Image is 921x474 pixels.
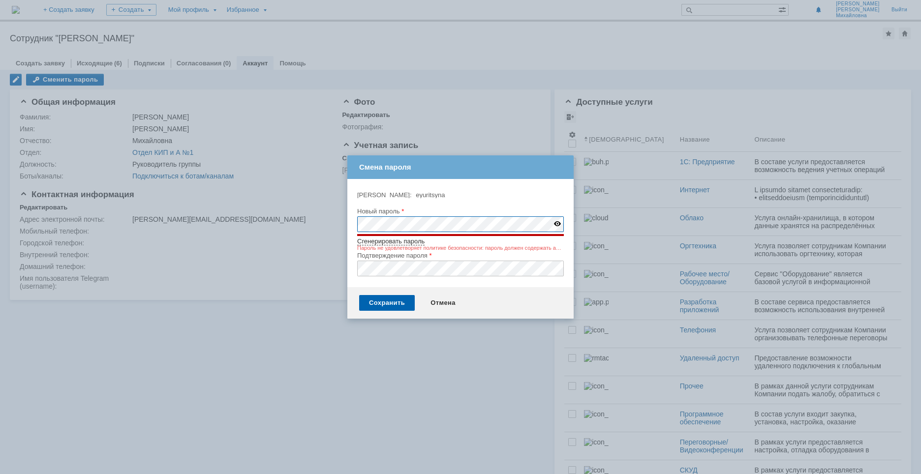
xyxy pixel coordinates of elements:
[359,162,564,173] div: Смена пароля
[357,208,562,214] div: Новый пароль
[357,244,564,251] div: Пароль не удовлетворяет политике безопасности: пароль должен содержать английские или русские бук...
[357,191,412,199] label: [PERSON_NAME]:
[357,237,425,245] a: Сгенерировать пароль
[416,191,445,199] span: eyuritsyna
[554,221,561,226] img: Показывать символы
[357,252,562,259] div: Подтверждение пароля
